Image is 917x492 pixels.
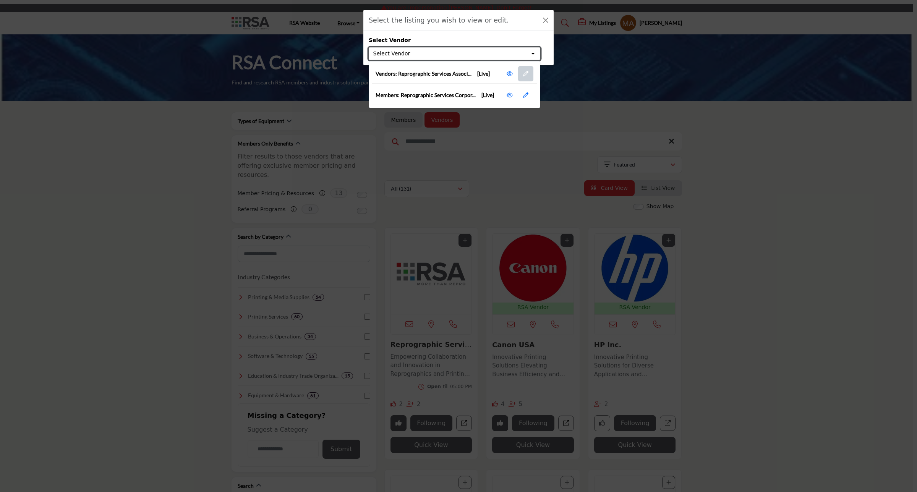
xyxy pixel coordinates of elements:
h1: Select the listing you wish to view or edit. [369,15,509,25]
span: Members: Reprographic Services Corporation (RSA) [376,91,494,99]
a: View [502,66,517,81]
span: Vendors: Reprographic Services Association (RSA) [376,70,490,78]
a: Edit [518,66,533,81]
button: Select Vendor [369,47,540,60]
a: View [502,87,517,103]
button: Close [540,15,551,26]
b: Select Vendor [369,36,411,47]
a: Edit [518,87,533,103]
